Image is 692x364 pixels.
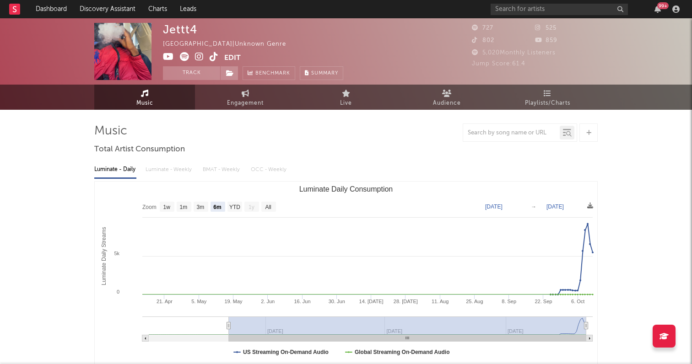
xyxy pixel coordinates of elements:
text: Global Streaming On-Demand Audio [355,349,450,355]
div: [GEOGRAPHIC_DATA] | Unknown Genre [163,39,297,50]
span: Benchmark [255,68,290,79]
span: 525 [535,25,557,31]
span: 802 [472,37,494,43]
text: [DATE] [485,203,503,210]
text: → [531,203,536,210]
span: Summary [311,71,338,76]
text: 30. Jun [329,299,345,304]
text: [DATE] [546,203,564,210]
text: 0 [117,289,119,294]
text: Luminate Daily Consumption [299,185,393,193]
span: Live [340,98,352,109]
a: Music [94,85,195,110]
span: 859 [535,37,557,43]
a: Audience [396,85,497,110]
text: 6. Oct [571,299,584,304]
a: Engagement [195,85,296,110]
text: 11. Aug [432,299,449,304]
text: 14. [DATE] [359,299,384,304]
span: Jump Score: 61.4 [472,61,525,67]
button: Track [163,66,220,80]
text: 2. Jun [261,299,275,304]
text: 1w [163,204,171,210]
span: Audience [433,98,461,109]
a: Playlists/Charts [497,85,598,110]
span: Playlists/Charts [525,98,570,109]
input: Search for artists [491,4,628,15]
text: 1y [249,204,254,210]
text: 22. Sep [535,299,552,304]
span: Total Artist Consumption [94,144,185,155]
text: 1m [180,204,188,210]
span: 727 [472,25,493,31]
text: 5. May [191,299,207,304]
text: 3m [197,204,205,210]
text: 21. Apr [157,299,173,304]
text: 28. [DATE] [394,299,418,304]
text: US Streaming On-Demand Audio [243,349,329,355]
button: Summary [300,66,343,80]
text: 8. Sep [502,299,516,304]
text: Zoom [142,204,157,210]
a: Benchmark [243,66,295,80]
button: Edit [224,52,241,64]
text: 6m [213,204,221,210]
input: Search by song name or URL [463,129,560,137]
div: 99 + [657,2,669,9]
span: Engagement [227,98,264,109]
span: Music [136,98,153,109]
text: 25. Aug [466,299,483,304]
text: 19. May [224,299,243,304]
text: YTD [229,204,240,210]
div: Luminate - Daily [94,162,136,177]
text: All [265,204,271,210]
div: Jettt4 [163,23,197,36]
button: 99+ [654,5,661,13]
text: 16. Jun [294,299,310,304]
a: Live [296,85,396,110]
text: 5k [114,251,119,256]
text: Luminate Daily Streams [101,227,107,285]
span: 5,020 Monthly Listeners [472,50,556,56]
